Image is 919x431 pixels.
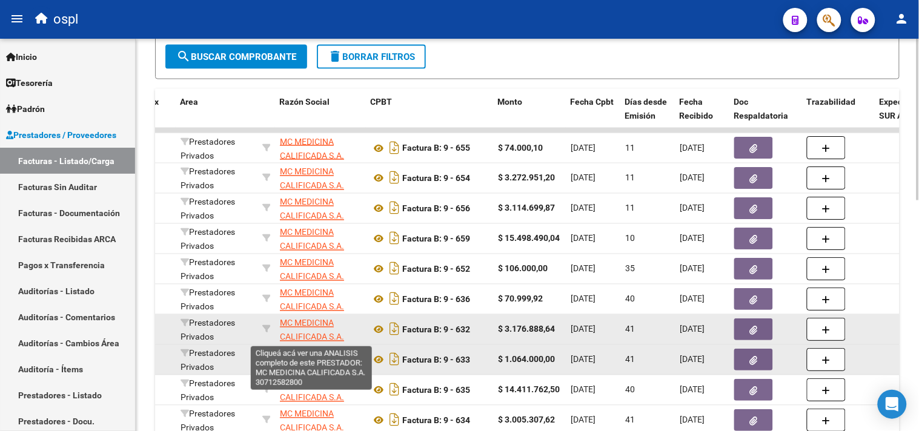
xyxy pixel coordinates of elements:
[402,265,470,274] strong: Factura B: 9 - 652
[571,355,596,364] span: [DATE]
[402,204,470,214] strong: Factura B: 9 - 656
[181,379,235,403] span: Prestadores Privados
[387,410,402,430] i: Descargar documento
[280,226,361,251] div: 30712582800
[280,349,344,372] span: MC MEDICINA CALIFICADA S.A.
[402,355,470,365] strong: Factura B: 9 - 633
[625,234,635,243] span: 10
[498,143,543,153] strong: $ 74.000,10
[571,143,596,153] span: [DATE]
[402,325,470,335] strong: Factura B: 9 - 632
[6,50,37,64] span: Inicio
[181,318,235,342] span: Prestadores Privados
[498,294,543,304] strong: $ 70.999,92
[280,135,361,160] div: 30712582800
[895,12,909,26] mat-icon: person
[280,197,344,221] span: MC MEDICINA CALIFICADA S.A.
[180,97,198,107] span: Area
[274,89,365,142] datatable-header-cell: Razón Social
[625,385,635,395] span: 40
[176,49,191,64] mat-icon: search
[498,234,560,243] strong: $ 15.498.490,04
[620,89,674,142] datatable-header-cell: Días desde Emisión
[181,258,235,281] span: Prestadores Privados
[402,143,470,153] strong: Factura B: 9 - 655
[176,51,296,62] span: Buscar Comprobante
[734,97,788,120] span: Doc Respaldatoria
[680,415,705,425] span: [DATE]
[679,97,713,120] span: Fecha Recibido
[175,89,257,142] datatable-header-cell: Area
[565,89,620,142] datatable-header-cell: Fecha Cpbt
[402,416,470,426] strong: Factura B: 9 - 634
[625,324,635,334] span: 41
[570,97,614,107] span: Fecha Cpbt
[181,197,235,221] span: Prestadores Privados
[402,234,470,244] strong: Factura B: 9 - 659
[680,203,705,213] span: [DATE]
[878,390,907,419] div: Open Intercom Messenger
[6,102,45,116] span: Padrón
[280,165,361,191] div: 30712582800
[280,288,344,312] span: MC MEDICINA CALIFICADA S.A.
[6,128,116,142] span: Prestadores / Proveedores
[498,385,560,395] strong: $ 14.411.762,50
[387,289,402,309] i: Descargar documento
[801,89,874,142] datatable-header-cell: Trazabilidad
[280,286,361,312] div: 30712582800
[280,377,361,403] div: 30712582800
[53,6,78,33] span: ospl
[680,385,705,395] span: [DATE]
[280,196,361,221] div: 30712582800
[280,318,344,342] span: MC MEDICINA CALIFICADA S.A.
[280,137,344,160] span: MC MEDICINA CALIFICADA S.A.
[498,355,555,364] strong: $ 1.064.000,00
[328,51,415,62] span: Borrar Filtros
[402,295,470,304] strong: Factura B: 9 - 636
[280,228,344,251] span: MC MEDICINA CALIFICADA S.A.
[181,349,235,372] span: Prestadores Privados
[387,168,402,188] i: Descargar documento
[625,97,667,120] span: Días desde Emisión
[279,97,330,107] span: Razón Social
[571,264,596,274] span: [DATE]
[498,415,555,425] strong: $ 3.005.307,62
[571,173,596,183] span: [DATE]
[571,294,596,304] span: [DATE]
[6,76,53,90] span: Tesorería
[165,45,307,69] button: Buscar Comprobante
[625,143,635,153] span: 11
[625,355,635,364] span: 41
[10,12,24,26] mat-icon: menu
[729,89,801,142] datatable-header-cell: Doc Respaldatoria
[181,288,235,312] span: Prestadores Privados
[497,97,522,107] span: Monto
[387,350,402,369] i: Descargar documento
[387,138,402,157] i: Descargar documento
[571,324,596,334] span: [DATE]
[680,173,705,183] span: [DATE]
[113,97,159,120] span: Facturado x Orden De
[680,234,705,243] span: [DATE]
[181,228,235,251] span: Prestadores Privados
[280,379,344,403] span: MC MEDICINA CALIFICADA S.A.
[387,320,402,339] i: Descargar documento
[280,258,344,281] span: MC MEDICINA CALIFICADA S.A.
[280,347,361,372] div: 30712582800
[680,294,705,304] span: [DATE]
[387,380,402,400] i: Descargar documento
[625,203,635,213] span: 11
[328,49,342,64] mat-icon: delete
[387,229,402,248] i: Descargar documento
[493,89,565,142] datatable-header-cell: Monto
[571,234,596,243] span: [DATE]
[280,256,361,281] div: 30712582800
[181,167,235,191] span: Prestadores Privados
[571,385,596,395] span: [DATE]
[498,324,555,334] strong: $ 3.176.888,64
[674,89,729,142] datatable-header-cell: Fecha Recibido
[625,264,635,274] span: 35
[280,317,361,342] div: 30712582800
[571,415,596,425] span: [DATE]
[370,97,392,107] span: CPBT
